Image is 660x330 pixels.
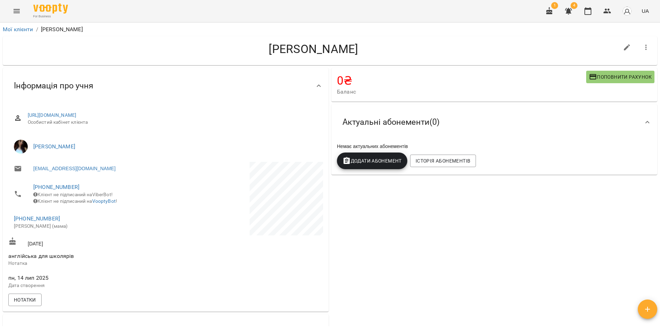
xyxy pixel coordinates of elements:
button: Menu [8,3,25,19]
div: Актуальні абонементи(0) [331,104,657,140]
p: [PERSON_NAME] (мама) [14,223,159,230]
p: Дата створення [8,282,164,289]
span: 1 [551,2,558,9]
span: Додати Абонемент [342,157,402,165]
span: Історія абонементів [416,157,470,165]
span: пн, 14 лип 2025 [8,274,164,282]
h4: [PERSON_NAME] [8,42,619,56]
button: Додати Абонемент [337,153,407,169]
img: Voopty Logo [33,3,68,14]
span: Баланс [337,88,586,96]
span: Поповнити рахунок [589,73,652,81]
a: [PHONE_NUMBER] [14,215,60,222]
h4: 0 ₴ [337,73,586,88]
img: avatar_s.png [622,6,632,16]
div: Немає актуальних абонементів [336,141,653,151]
span: UA [642,7,649,15]
button: Історія абонементів [410,155,476,167]
img: Василевська Анастасія Михайлівна [14,140,28,154]
a: [PERSON_NAME] [33,143,75,150]
button: Нотатки [8,294,42,306]
button: UA [639,5,652,17]
li: / [36,25,38,34]
div: [DATE] [7,236,166,249]
div: Інформація про учня [3,68,329,104]
p: [PERSON_NAME] [41,25,83,34]
span: Нотатки [14,296,36,304]
span: 4 [571,2,577,9]
nav: breadcrumb [3,25,657,34]
span: Інформація про учня [14,80,93,91]
span: англійська для школярів [8,253,74,259]
span: For Business [33,14,68,19]
span: Актуальні абонементи ( 0 ) [342,117,440,128]
a: [PHONE_NUMBER] [33,184,79,190]
button: Поповнити рахунок [586,71,654,83]
a: [URL][DOMAIN_NAME] [28,112,77,118]
span: Клієнт не підписаний на ! [33,198,117,204]
a: [EMAIL_ADDRESS][DOMAIN_NAME] [33,165,115,172]
p: Нотатка [8,260,164,267]
a: VooptyBot [92,198,116,204]
a: Мої клієнти [3,26,33,33]
span: Особистий кабінет клієнта [28,119,318,126]
span: Клієнт не підписаний на ViberBot! [33,192,113,197]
